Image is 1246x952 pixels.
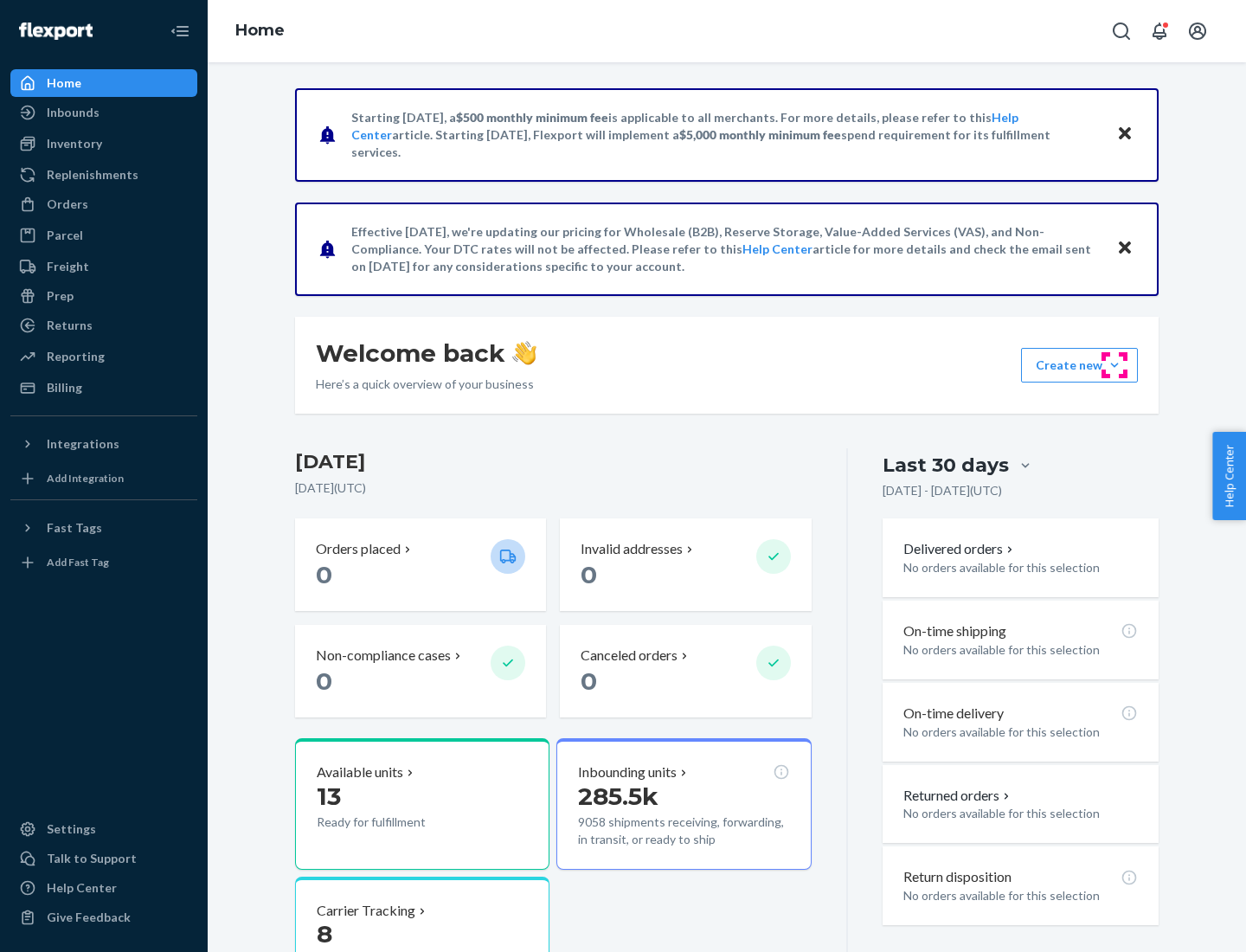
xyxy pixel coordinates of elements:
[316,666,332,696] span: 0
[295,518,546,611] button: Orders placed 0
[47,909,131,926] div: Give Feedback
[578,782,658,811] span: 285.5k
[883,452,1009,479] div: Last 30 days
[10,69,197,97] a: Home
[456,110,608,125] span: $500 monthly minimum fee
[10,904,197,931] button: Give Feedback
[47,879,117,897] div: Help Center
[581,560,597,589] span: 0
[903,621,1006,641] p: On-time shipping
[903,641,1138,659] p: No orders available for this selection
[10,190,197,218] a: Orders
[47,379,82,396] div: Billing
[1114,236,1136,261] button: Close
[317,762,403,782] p: Available units
[295,738,549,870] button: Available units13Ready for fulfillment
[47,227,83,244] div: Parcel
[317,919,332,949] span: 8
[10,130,197,158] a: Inventory
[1114,122,1136,147] button: Close
[556,738,811,870] button: Inbounding units285.5k9058 shipments receiving, forwarding, in transit, or ready to ship
[903,559,1138,576] p: No orders available for this selection
[903,786,1013,806] button: Returned orders
[47,519,102,537] div: Fast Tags
[47,74,81,92] div: Home
[47,435,119,453] div: Integrations
[10,253,197,280] a: Freight
[1212,432,1246,520] button: Help Center
[1104,14,1139,48] button: Open Search Box
[295,479,812,497] p: [DATE] ( UTC )
[581,666,597,696] span: 0
[295,448,812,476] h3: [DATE]
[47,287,74,305] div: Prep
[903,704,1004,724] p: On-time delivery
[47,196,88,213] div: Orders
[47,471,124,486] div: Add Integration
[317,814,477,831] p: Ready for fulfillment
[47,348,105,365] div: Reporting
[560,518,811,611] button: Invalid addresses 0
[903,867,1012,887] p: Return disposition
[316,539,401,559] p: Orders placed
[10,222,197,249] a: Parcel
[47,820,96,838] div: Settings
[1142,14,1177,48] button: Open notifications
[903,724,1138,741] p: No orders available for this selection
[883,482,1002,499] p: [DATE] - [DATE] ( UTC )
[903,805,1138,822] p: No orders available for this selection
[512,341,536,365] img: hand-wave emoji
[47,555,109,569] div: Add Fast Tag
[10,514,197,542] button: Fast Tags
[295,625,546,717] button: Non-compliance cases 0
[1021,348,1138,383] button: Create new
[47,135,102,152] div: Inventory
[47,317,93,334] div: Returns
[578,762,677,782] p: Inbounding units
[10,874,197,902] a: Help Center
[19,23,93,40] img: Flexport logo
[10,312,197,339] a: Returns
[10,161,197,189] a: Replenishments
[578,814,789,848] p: 9058 shipments receiving, forwarding, in transit, or ready to ship
[235,21,285,40] a: Home
[351,109,1100,161] p: Starting [DATE], a is applicable to all merchants. For more details, please refer to this article...
[1180,14,1215,48] button: Open account menu
[903,539,1017,559] button: Delivered orders
[560,625,811,717] button: Canceled orders 0
[679,127,841,142] span: $5,000 monthly minimum fee
[10,99,197,126] a: Inbounds
[316,376,536,393] p: Here’s a quick overview of your business
[163,14,197,48] button: Close Navigation
[317,901,415,921] p: Carrier Tracking
[47,258,89,275] div: Freight
[316,560,332,589] span: 0
[10,549,197,576] a: Add Fast Tag
[10,282,197,310] a: Prep
[351,223,1100,275] p: Effective [DATE], we're updating our pricing for Wholesale (B2B), Reserve Storage, Value-Added Se...
[47,850,137,867] div: Talk to Support
[222,6,299,56] ol: breadcrumbs
[316,646,451,666] p: Non-compliance cases
[316,338,536,369] h1: Welcome back
[47,104,100,121] div: Inbounds
[47,166,138,183] div: Replenishments
[10,465,197,492] a: Add Integration
[10,845,197,872] a: Talk to Support
[10,815,197,843] a: Settings
[581,539,683,559] p: Invalid addresses
[317,782,341,811] span: 13
[10,374,197,402] a: Billing
[10,430,197,458] button: Integrations
[581,646,678,666] p: Canceled orders
[903,887,1138,904] p: No orders available for this selection
[742,241,812,256] a: Help Center
[10,343,197,370] a: Reporting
